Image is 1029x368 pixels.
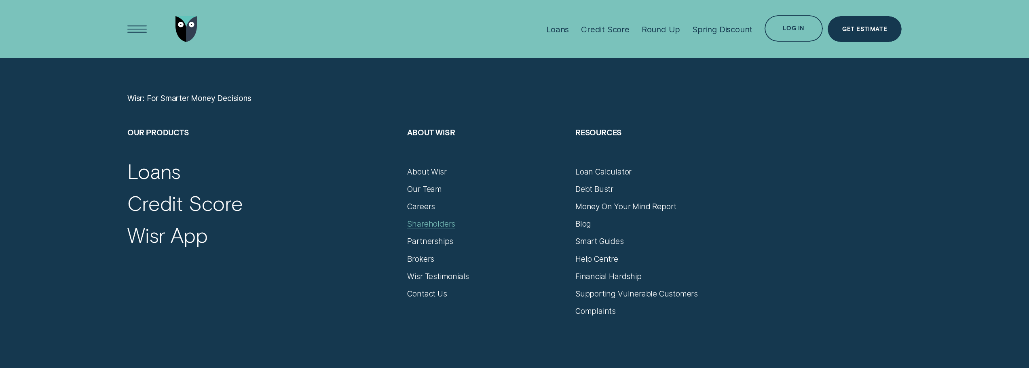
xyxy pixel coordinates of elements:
a: Careers [407,202,435,211]
a: Wisr App [127,222,208,247]
a: Wisr Testimonials [407,271,469,281]
a: Supporting Vulnerable Customers [575,289,698,299]
a: Loan Calculator [575,167,632,177]
a: Brokers [407,254,434,264]
div: Spring Discount [692,24,752,34]
a: Credit Score [127,190,243,215]
img: Wisr [175,16,197,42]
a: About Wisr [407,167,446,177]
a: Blog [575,219,591,229]
a: Smart Guides [575,236,624,246]
button: Open Menu [124,16,150,42]
a: Help Centre [575,254,618,264]
a: Loans [127,158,181,183]
h2: About Wisr [407,127,566,166]
a: Shareholders [407,219,455,229]
div: Loans [546,24,569,34]
a: Get Estimate [828,16,902,42]
h2: Resources [575,127,734,166]
a: Money On Your Mind Report [575,202,676,211]
a: Partnerships [407,236,453,246]
div: Round Up [642,24,680,34]
a: Complaints [575,306,616,316]
a: Wisr: For Smarter Money Decisions [127,93,251,103]
h2: Our Products [127,127,398,166]
a: Financial Hardship [575,271,642,281]
a: Contact Us [407,289,447,299]
a: Debt Bustr [575,184,613,194]
a: Our Team [407,184,442,194]
div: Credit Score [581,24,630,34]
button: Log in [765,15,823,42]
